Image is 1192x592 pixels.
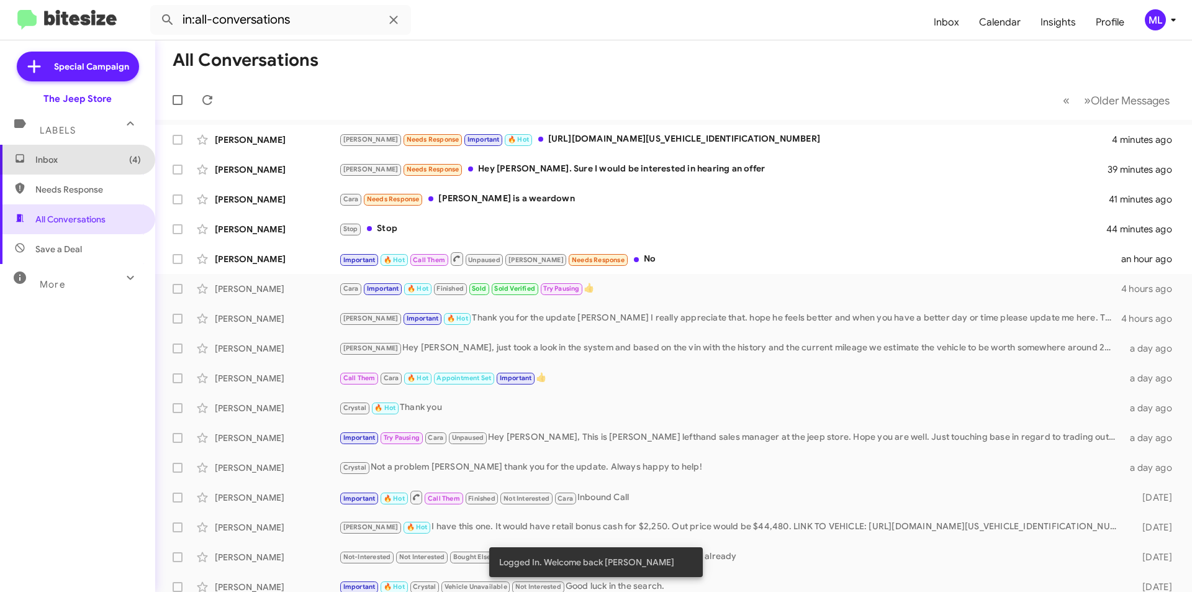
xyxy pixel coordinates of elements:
[558,494,573,503] span: Cara
[1063,93,1070,108] span: «
[339,281,1121,296] div: 👍
[407,314,439,322] span: Important
[339,460,1122,475] div: Not a problem [PERSON_NAME] thank you for the update. Always happy to help!
[339,222,1108,236] div: Stop
[472,285,486,293] span: Sold
[35,153,141,166] span: Inbox
[428,494,460,503] span: Call Them
[343,463,366,471] span: Crystal
[343,344,399,352] span: [PERSON_NAME]
[384,374,399,382] span: Cara
[1109,193,1182,206] div: 41 minutes ago
[468,494,495,503] span: Finished
[468,256,500,264] span: Unpaused
[467,135,500,143] span: Important
[343,285,359,293] span: Cara
[215,372,339,385] div: [PERSON_NAME]
[452,434,484,442] span: Unpaused
[215,283,339,295] div: [PERSON_NAME]
[215,223,339,235] div: [PERSON_NAME]
[503,494,549,503] span: Not Interested
[500,374,532,382] span: Important
[407,165,459,173] span: Needs Response
[1108,163,1182,176] div: 39 minutes ago
[508,256,564,264] span: [PERSON_NAME]
[1122,521,1182,534] div: [DATE]
[339,192,1109,206] div: [PERSON_NAME] is a weardown
[343,135,399,143] span: [PERSON_NAME]
[40,125,76,136] span: Labels
[924,4,969,40] a: Inbox
[436,374,491,382] span: Appointment Set
[35,213,106,225] span: All Conversations
[1091,94,1170,107] span: Older Messages
[1056,88,1177,113] nav: Page navigation example
[1134,9,1178,30] button: ML
[343,404,366,412] span: Crystal
[572,256,625,264] span: Needs Response
[445,583,507,591] span: Vehicle Unavailable
[54,60,129,73] span: Special Campaign
[1122,432,1182,444] div: a day ago
[35,243,82,255] span: Save a Deal
[436,285,464,293] span: Finished
[374,404,395,412] span: 🔥 Hot
[339,162,1108,176] div: Hey [PERSON_NAME]. Sure I would be interested in hearing an offer
[129,153,141,166] span: (4)
[215,402,339,414] div: [PERSON_NAME]
[543,285,579,293] span: Try Pausing
[384,494,405,503] span: 🔥 Hot
[367,285,399,293] span: Important
[40,279,65,290] span: More
[215,342,339,355] div: [PERSON_NAME]
[150,5,411,35] input: Search
[1122,372,1182,385] div: a day ago
[215,163,339,176] div: [PERSON_NAME]
[407,285,428,293] span: 🔥 Hot
[215,312,339,325] div: [PERSON_NAME]
[1108,223,1182,235] div: 44 minutes ago
[407,523,428,531] span: 🔥 Hot
[339,550,1122,564] div: [PERSON_NAME] thank you I purchased a car already
[215,521,339,534] div: [PERSON_NAME]
[339,490,1122,505] div: Inbound Call
[343,583,376,591] span: Important
[499,556,674,568] span: Logged In. Welcome back [PERSON_NAME]
[367,195,420,203] span: Needs Response
[1121,283,1182,295] div: 4 hours ago
[1122,462,1182,474] div: a day ago
[969,4,1031,40] a: Calendar
[343,553,391,561] span: Not-Interested
[453,553,510,561] span: Bought Elsewhere
[35,183,141,196] span: Needs Response
[17,52,139,81] a: Special Campaign
[407,135,459,143] span: Needs Response
[399,553,445,561] span: Not Interested
[215,253,339,265] div: [PERSON_NAME]
[413,256,445,264] span: Call Them
[343,225,358,233] span: Stop
[447,314,468,322] span: 🔥 Hot
[1077,88,1177,113] button: Next
[343,523,399,531] span: [PERSON_NAME]
[43,93,112,105] div: The Jeep Store
[1086,4,1134,40] a: Profile
[343,494,376,503] span: Important
[215,432,339,444] div: [PERSON_NAME]
[339,430,1122,445] div: Hey [PERSON_NAME], This is [PERSON_NAME] lefthand sales manager at the jeep store. Hope you are w...
[343,256,376,264] span: Important
[1112,134,1182,146] div: 4 minutes ago
[343,165,399,173] span: [PERSON_NAME]
[339,520,1122,534] div: I have this one. It would have retail bonus cash for $2,250. Out price would be $44,480. LINK TO ...
[407,374,428,382] span: 🔥 Hot
[508,135,529,143] span: 🔥 Hot
[384,256,405,264] span: 🔥 Hot
[1031,4,1086,40] a: Insights
[339,132,1112,147] div: [URL][DOMAIN_NAME][US_VEHICLE_IDENTIFICATION_NUMBER]
[1055,88,1077,113] button: Previous
[343,314,399,322] span: [PERSON_NAME]
[339,341,1122,355] div: Hey [PERSON_NAME], just took a look in the system and based on the vin with the history and the c...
